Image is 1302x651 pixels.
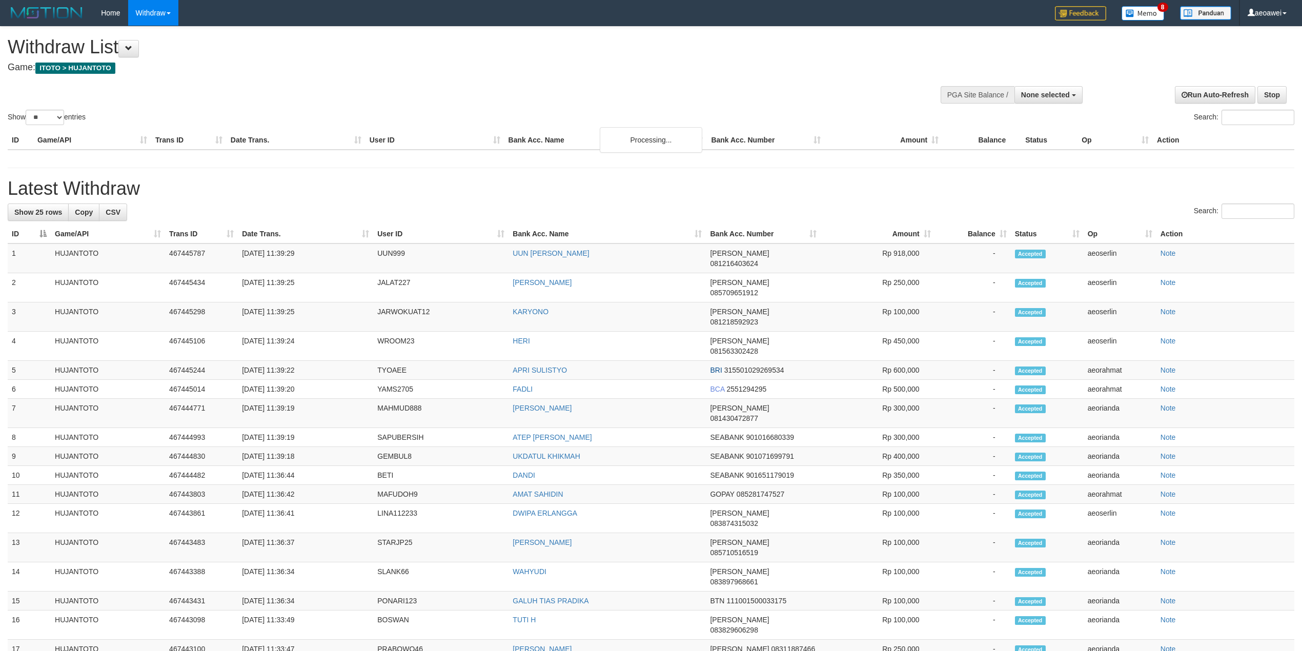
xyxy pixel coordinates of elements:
th: Game/API: activate to sort column ascending [51,225,165,243]
td: - [935,504,1011,533]
td: HUJANTOTO [51,361,165,380]
span: Accepted [1015,308,1046,317]
a: Note [1161,308,1176,316]
td: 467445244 [165,361,238,380]
a: HERI [513,337,530,345]
span: Accepted [1015,453,1046,461]
td: 8 [8,428,51,447]
span: Accepted [1015,404,1046,413]
th: ID: activate to sort column descending [8,225,51,243]
a: Note [1161,404,1176,412]
th: Bank Acc. Number [707,131,825,150]
td: 1 [8,243,51,273]
a: Note [1161,337,1176,345]
td: [DATE] 11:39:19 [238,399,373,428]
span: Accepted [1015,279,1046,288]
a: Note [1161,471,1176,479]
td: - [935,273,1011,302]
td: 467444830 [165,447,238,466]
td: [DATE] 11:36:34 [238,592,373,611]
a: Show 25 rows [8,204,69,221]
a: DWIPA ERLANGGA [513,509,577,517]
td: 5 [8,361,51,380]
td: 467445787 [165,243,238,273]
span: [PERSON_NAME] [710,567,769,576]
a: Note [1161,249,1176,257]
a: Note [1161,509,1176,517]
span: Accepted [1015,616,1046,625]
a: [PERSON_NAME] [513,404,572,412]
td: aeoserlin [1084,243,1156,273]
span: [PERSON_NAME] [710,509,769,517]
td: [DATE] 11:36:44 [238,466,373,485]
td: aeoserlin [1084,302,1156,332]
td: [DATE] 11:39:22 [238,361,373,380]
th: Status: activate to sort column ascending [1011,225,1084,243]
span: Copy 085281747527 to clipboard [737,490,784,498]
td: aeoserlin [1084,504,1156,533]
span: [PERSON_NAME] [710,538,769,546]
span: Copy 901071699791 to clipboard [746,452,794,460]
a: Note [1161,278,1176,287]
td: Rp 100,000 [821,485,935,504]
td: MAHMUD888 [373,399,508,428]
a: AMAT SAHIDIN [513,490,563,498]
th: Op: activate to sort column ascending [1084,225,1156,243]
th: Status [1021,131,1077,150]
span: Copy 085709651912 to clipboard [710,289,758,297]
span: Copy 901651179019 to clipboard [746,471,794,479]
label: Search: [1194,110,1294,125]
a: WAHYUDI [513,567,546,576]
td: HUJANTOTO [51,611,165,640]
span: Copy 081216403624 to clipboard [710,259,758,268]
span: None selected [1021,91,1070,99]
td: 467443803 [165,485,238,504]
span: SEABANK [710,433,744,441]
th: Bank Acc. Number: activate to sort column ascending [706,225,820,243]
select: Showentries [26,110,64,125]
td: - [935,428,1011,447]
td: 467443388 [165,562,238,592]
img: MOTION_logo.png [8,5,86,21]
td: Rp 100,000 [821,302,935,332]
a: [PERSON_NAME] [513,538,572,546]
th: Balance [943,131,1021,150]
td: Rp 400,000 [821,447,935,466]
a: Note [1161,433,1176,441]
td: [DATE] 11:39:25 [238,302,373,332]
td: STARJP25 [373,533,508,562]
td: - [935,243,1011,273]
a: Note [1161,385,1176,393]
span: Show 25 rows [14,208,62,216]
td: [DATE] 11:36:42 [238,485,373,504]
span: Copy 111001500033175 to clipboard [726,597,786,605]
span: Copy 081563302428 to clipboard [710,347,758,355]
td: HUJANTOTO [51,399,165,428]
td: HUJANTOTO [51,243,165,273]
td: 15 [8,592,51,611]
th: Bank Acc. Name [504,131,707,150]
td: JALAT227 [373,273,508,302]
td: Rp 300,000 [821,428,935,447]
td: [DATE] 11:36:41 [238,504,373,533]
td: aeoserlin [1084,332,1156,361]
h1: Latest Withdraw [8,178,1294,199]
td: - [935,361,1011,380]
span: Copy [75,208,93,216]
td: HUJANTOTO [51,302,165,332]
a: APRI SULISTYO [513,366,567,374]
img: Button%20Memo.svg [1122,6,1165,21]
span: GOPAY [710,490,734,498]
span: [PERSON_NAME] [710,616,769,624]
span: Accepted [1015,597,1046,606]
td: 13 [8,533,51,562]
span: Accepted [1015,434,1046,442]
a: FADLI [513,385,533,393]
a: ATEP [PERSON_NAME] [513,433,592,441]
th: User ID [365,131,504,150]
span: Accepted [1015,510,1046,518]
td: SLANK66 [373,562,508,592]
td: 2 [8,273,51,302]
td: [DATE] 11:39:18 [238,447,373,466]
a: UUN [PERSON_NAME] [513,249,589,257]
